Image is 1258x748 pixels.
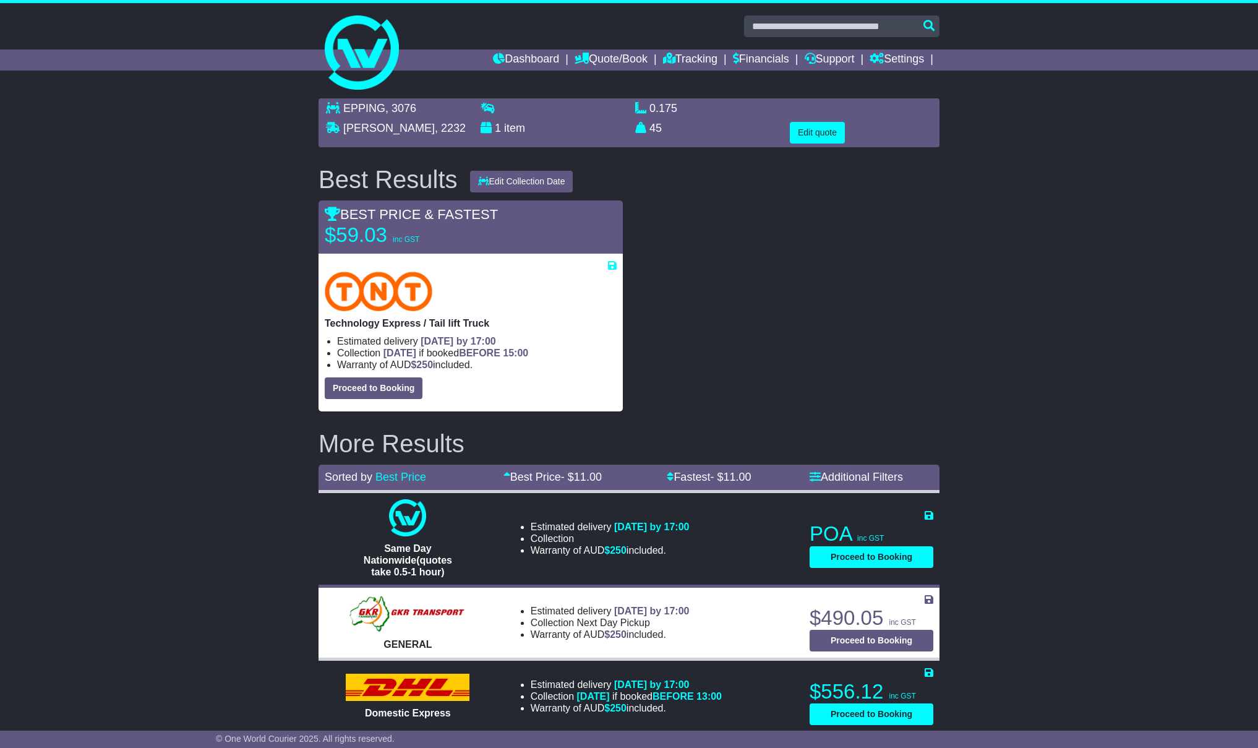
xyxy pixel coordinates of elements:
li: Estimated delivery [531,521,690,533]
span: inc GST [857,534,884,543]
button: Proceed to Booking [810,546,933,568]
li: Collection [337,347,617,359]
img: GKR: GENERAL [349,595,467,632]
span: BEST PRICE & FASTEST [325,207,498,222]
span: $ [604,703,627,713]
span: BEFORE [653,691,694,702]
div: Best Results [312,166,464,193]
span: - $ [561,471,602,483]
span: [PERSON_NAME] [343,122,435,134]
h2: More Results [319,430,939,457]
a: Tracking [663,49,717,71]
p: $490.05 [810,606,933,630]
li: Collection [531,533,690,544]
span: inc GST [393,235,419,244]
button: Proceed to Booking [810,703,933,725]
li: Estimated delivery [337,335,617,347]
span: if booked [577,691,722,702]
span: GENERAL [383,639,432,650]
li: Warranty of AUD included. [531,702,722,714]
p: $556.12 [810,679,933,704]
li: Warranty of AUD included. [531,544,690,556]
a: Financials [733,49,789,71]
span: $ [604,545,627,556]
p: $59.03 [325,223,479,247]
a: Fastest- $11.00 [667,471,751,483]
span: EPPING [343,102,385,114]
button: Edit quote [790,122,845,144]
a: Best Price- $11.00 [503,471,602,483]
span: Sorted by [325,471,372,483]
a: Dashboard [493,49,559,71]
li: Collection [531,690,722,702]
span: 15:00 [503,348,528,358]
button: Edit Collection Date [470,171,573,192]
span: [DATE] [383,348,416,358]
img: DHL: Domestic Express [346,674,469,701]
span: inc GST [889,618,915,627]
span: 13:00 [696,691,722,702]
a: Quote/Book [575,49,648,71]
p: Technology Express / Tail lift Truck [325,317,617,329]
span: , 2232 [435,122,466,134]
a: Best Price [375,471,426,483]
span: if booked [383,348,528,358]
span: 1 [495,122,501,134]
span: 11.00 [723,471,751,483]
span: 250 [610,703,627,713]
button: Proceed to Booking [325,377,422,399]
span: Same Day Nationwide(quotes take 0.5-1 hour) [364,543,452,577]
span: $ [411,359,433,370]
img: One World Courier: Same Day Nationwide(quotes take 0.5-1 hour) [389,499,426,536]
a: Support [805,49,855,71]
img: TNT Domestic: Technology Express / Tail lift Truck [325,272,432,311]
li: Warranty of AUD included. [531,629,690,640]
span: Domestic Express [365,708,451,718]
button: Proceed to Booking [810,630,933,651]
span: 250 [416,359,433,370]
span: Next Day Pickup [577,617,650,628]
a: Additional Filters [810,471,903,483]
span: [DATE] by 17:00 [614,522,690,532]
span: , 3076 [385,102,416,114]
span: $ [604,629,627,640]
a: Settings [870,49,924,71]
span: [DATE] by 17:00 [614,606,690,616]
span: 0.175 [649,102,677,114]
span: 250 [610,629,627,640]
li: Collection [531,617,690,629]
span: 45 [649,122,662,134]
span: [DATE] [577,691,610,702]
li: Estimated delivery [531,605,690,617]
span: [DATE] by 17:00 [614,679,690,690]
span: 250 [610,545,627,556]
span: - $ [710,471,751,483]
span: 11.00 [574,471,602,483]
li: Warranty of AUD included. [337,359,617,371]
p: POA [810,522,933,546]
span: [DATE] by 17:00 [421,336,496,346]
span: item [504,122,525,134]
li: Estimated delivery [531,679,722,690]
span: inc GST [889,692,915,700]
span: © One World Courier 2025. All rights reserved. [216,734,395,744]
span: BEFORE [459,348,500,358]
